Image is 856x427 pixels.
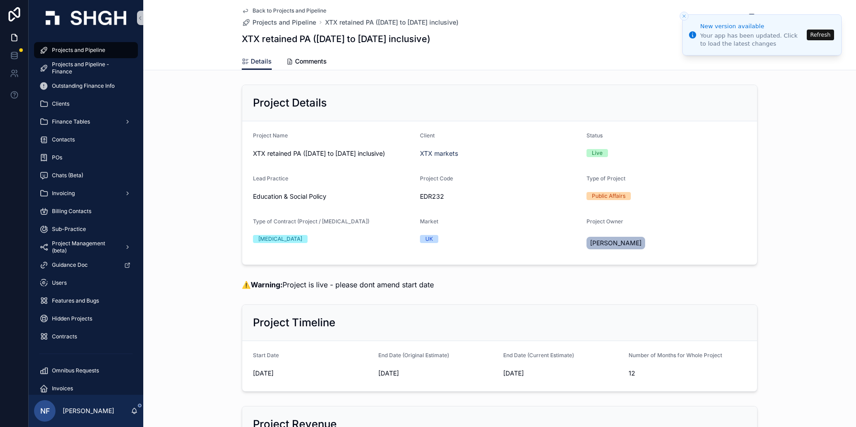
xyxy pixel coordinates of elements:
a: Hidden Projects [34,311,138,327]
span: Finance Tables [52,118,90,125]
span: XTX retained PA ([DATE] to [DATE] inclusive) [253,149,413,158]
span: Project Code [420,175,453,182]
span: Features and Bugs [52,297,99,304]
a: Projects and Pipeline [242,18,316,27]
span: Lead Practice [253,175,288,182]
span: Contracts [52,333,77,340]
span: [DATE] [253,369,371,378]
span: Project Management (beta) [52,240,117,254]
a: POs [34,149,138,166]
span: Users [52,279,67,286]
span: Sub-Practice [52,226,86,233]
a: Contracts [34,329,138,345]
div: Live [592,149,603,157]
span: Chats (Beta) [52,172,83,179]
div: [MEDICAL_DATA] [258,235,302,243]
span: [PERSON_NAME] [590,239,642,248]
h2: Project Timeline [253,316,335,330]
span: Invoices [52,385,73,392]
h2: Project Details [253,96,327,110]
span: Type of Contract (Project / [MEDICAL_DATA]) [253,218,369,225]
a: Guidance Doc [34,257,138,273]
strong: Warning: [251,280,282,289]
span: Market [420,218,438,225]
span: Omnibus Requests [52,367,99,374]
span: Back to Projects and Pipeline [253,7,326,14]
span: Number of Months for Whole Project [629,352,722,359]
span: Project Owner [586,218,623,225]
div: Public Affairs [592,192,625,200]
span: Status [586,132,603,139]
a: Invoicing [34,185,138,201]
span: Project Name [253,132,288,139]
p: [PERSON_NAME] [63,406,114,415]
a: XTX markets [420,149,458,158]
span: POs [52,154,62,161]
span: End Date (Original Estimate) [378,352,449,359]
span: Invoicing [52,190,75,197]
span: Start Date [253,352,279,359]
span: Contacts [52,136,75,143]
h1: XTX retained PA ([DATE] to [DATE] inclusive) [242,33,430,45]
span: Outstanding Finance Info [52,82,115,90]
span: Projects and Pipeline [52,47,105,54]
a: Back to Projects and Pipeline [242,7,326,14]
span: 12 [629,369,747,378]
a: Comments [286,53,327,71]
a: Details [242,53,272,70]
span: End Date (Current Estimate) [503,352,574,359]
img: App logo [46,11,126,25]
span: ⚠️ Project is live - please dont amend start date [242,280,434,289]
span: [DATE] [378,369,496,378]
div: Your app has been updated. Click to load the latest changes [700,32,804,48]
a: Finance Tables [34,114,138,130]
span: Guidance Doc [52,261,88,269]
span: Type of Project [586,175,625,182]
button: Refresh [807,30,834,40]
span: EDR232 [420,192,580,201]
a: Sub-Practice [34,221,138,237]
span: Client [420,132,435,139]
a: Contacts [34,132,138,148]
span: Details [251,57,272,66]
a: Omnibus Requests [34,363,138,379]
span: Education & Social Policy [253,192,326,201]
span: Comments [295,57,327,66]
span: Hidden Projects [52,315,92,322]
a: Clients [34,96,138,112]
a: Users [34,275,138,291]
span: [DATE] [503,369,621,378]
span: NF [40,406,50,416]
a: Outstanding Finance Info [34,78,138,94]
a: XTX retained PA ([DATE] to [DATE] inclusive) [325,18,458,27]
a: Features and Bugs [34,293,138,309]
div: scrollable content [29,36,143,395]
a: Billing Contacts [34,203,138,219]
a: Project Management (beta) [34,239,138,255]
span: Projects and Pipeline - Finance [52,61,129,75]
span: Clients [52,100,69,107]
a: Invoices [34,380,138,397]
span: Billing Contacts [52,208,91,215]
button: Close toast [680,12,689,21]
span: Projects and Pipeline [253,18,316,27]
a: Chats (Beta) [34,167,138,184]
a: Projects and Pipeline - Finance [34,60,138,76]
a: Projects and Pipeline [34,42,138,58]
div: New version available [700,22,804,31]
div: UK [425,235,433,243]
